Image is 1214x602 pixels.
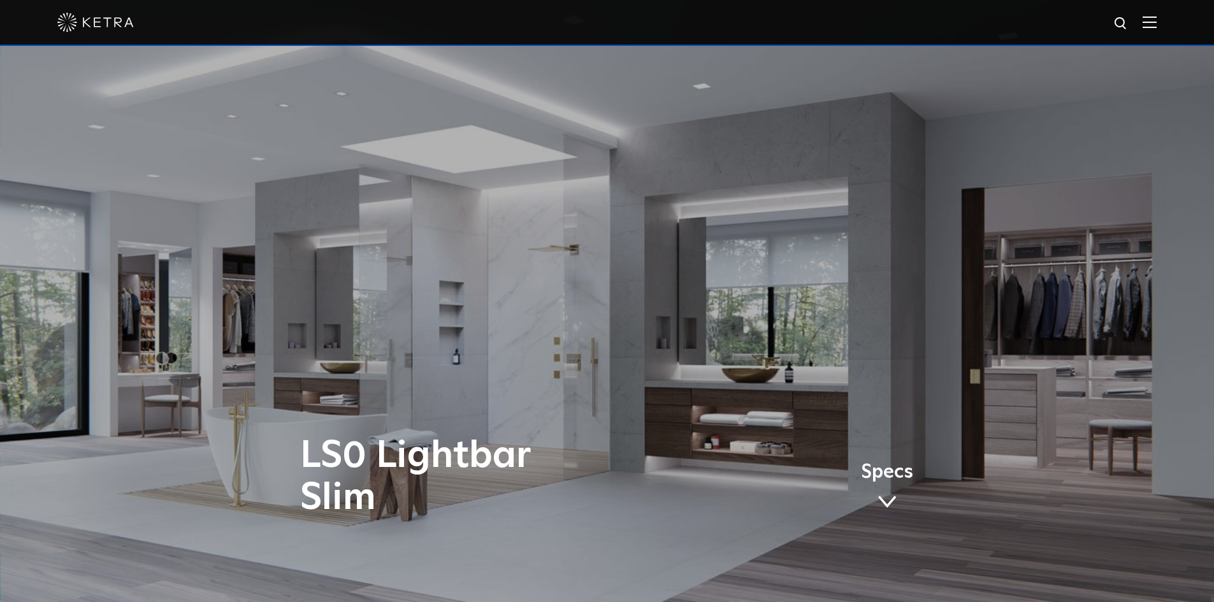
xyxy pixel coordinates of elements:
img: Hamburger%20Nav.svg [1143,16,1157,28]
img: ketra-logo-2019-white [57,13,134,32]
a: Specs [861,463,913,513]
span: Specs [861,463,913,482]
img: search icon [1113,16,1129,32]
h1: LS0 Lightbar Slim [300,435,660,519]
